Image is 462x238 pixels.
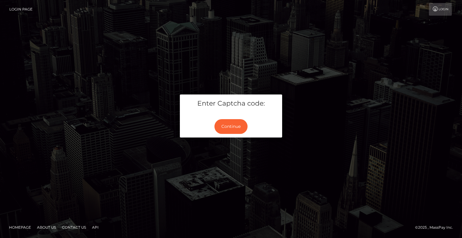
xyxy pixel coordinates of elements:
a: Login Page [9,3,32,16]
a: Homepage [7,223,33,232]
a: About Us [35,223,58,232]
a: API [90,223,101,232]
a: Contact Us [60,223,88,232]
button: Continue [214,119,248,134]
a: Login [429,3,452,16]
h5: Enter Captcha code: [184,99,278,108]
div: © 2025 , MassPay Inc. [415,224,457,231]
